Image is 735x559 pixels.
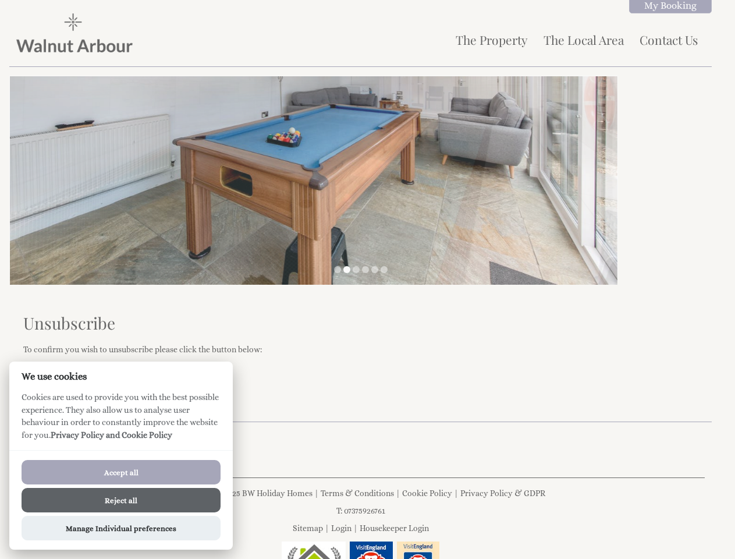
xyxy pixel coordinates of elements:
span: | [314,489,319,498]
button: Manage Individual preferences [22,516,221,540]
h1: Unsubscribe [23,312,698,334]
a: Contact Us [640,31,698,48]
span: | [396,489,400,498]
a: T: 07375926761 [336,506,385,515]
span: | [353,523,358,533]
a: The Property [456,31,528,48]
a: Privacy Policy and Cookie Policy [51,430,172,440]
p: Cookies are used to provide you with the best possible experience. They also allow us to analyse ... [9,391,233,450]
a: Terms & Conditions [321,489,394,498]
p: To confirm you wish to unsubscribe please click the button below: [23,345,698,354]
span: | [325,523,329,533]
a: Sitemap [293,523,323,533]
a: Cookie Policy [402,489,452,498]
a: Privacy Policy & GDPR [460,489,545,498]
a: Housekeeper Login [360,523,429,533]
a: The Local Area [544,31,624,48]
a: Login [331,523,351,533]
a: © Copyright 2025 BW Holiday Homes [176,489,313,498]
span: | [454,489,459,498]
img: Walnut Arbour [16,13,133,52]
button: Reject all [22,488,221,512]
h2: We use cookies [9,371,233,382]
button: Accept all [22,460,221,484]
